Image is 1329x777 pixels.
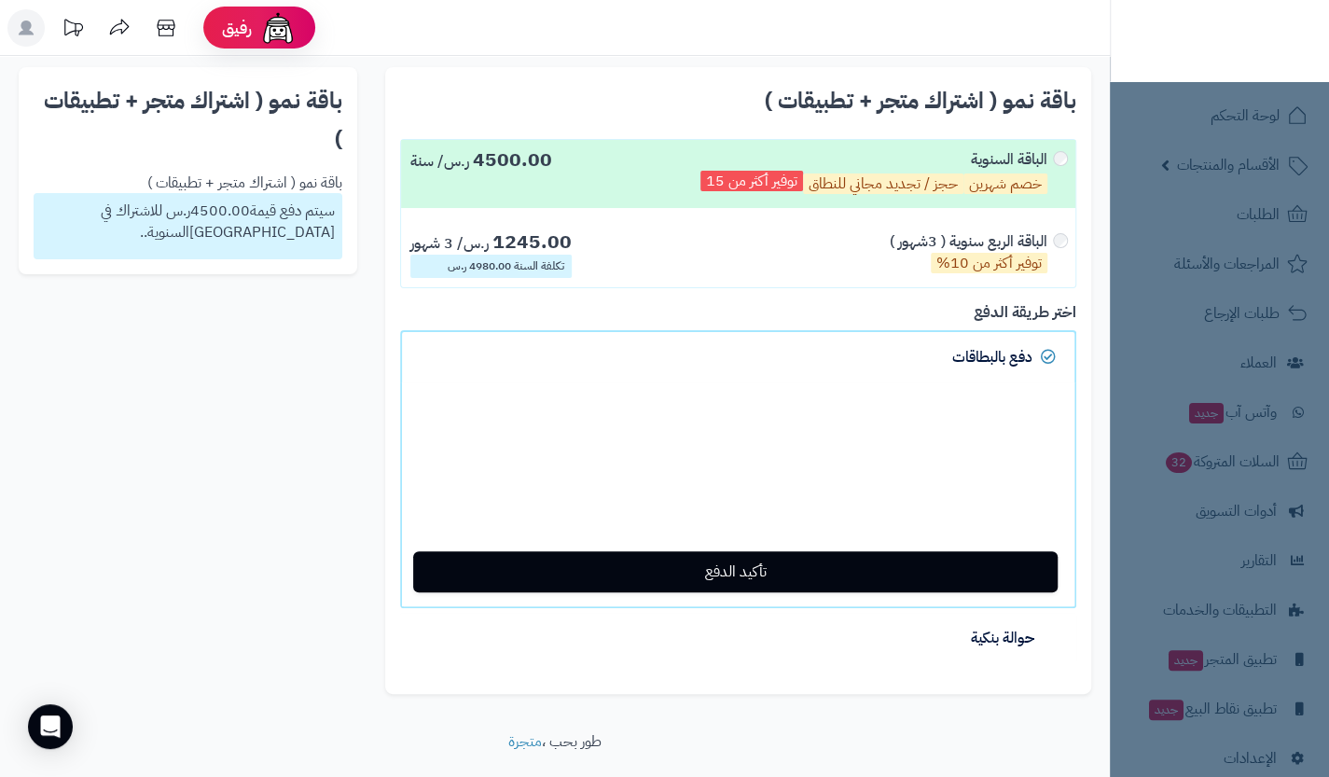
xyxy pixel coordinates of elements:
span: ر.س/ 3 شهور [410,232,489,255]
a: تحديثات المنصة [49,9,96,47]
span: 4500.00 [473,145,552,174]
span: حوالة بنكية [971,627,1034,649]
span: السنوية [147,221,189,243]
p: توفير أكثر من 15 [700,171,803,191]
div: Open Intercom Messenger [28,704,73,749]
h2: باقة نمو ( اشتراك متجر + تطبيقات ) [400,82,1076,120]
a: متجرة [508,730,542,753]
div: تكلفة السنة 4980.00 ر.س [410,255,572,278]
div: الباقة الربع سنوية ( 3شهور ) [890,231,1047,273]
iframe: Secure payment input [416,396,1060,536]
p: حجز / تجديد مجاني للنطاق [803,173,963,194]
span: 1245.00 [492,227,572,257]
div: الباقة السنوية [700,149,1047,199]
button: تأكيد الدفع [413,551,1058,592]
p: توفير أكثر من 10% [931,253,1047,273]
p: خصم شهرين [963,173,1047,194]
h2: باقة نمو ( اشتراك متجر + تطبيقات ) [34,82,342,159]
p: سيتم دفع قيمة ر.س للاشتراك في [GEOGRAPHIC_DATA] .. [41,201,335,243]
label: اختر طريقة الدفع [974,302,1076,324]
a: حوالة بنكية [400,613,1076,663]
span: رفيق [222,17,252,39]
div: باقة نمو ( اشتراك متجر + تطبيقات ) [34,173,342,194]
span: 4500.00 [190,200,250,222]
img: ai-face.png [259,9,297,47]
a: دفع بالبطاقات [400,330,1076,382]
span: ر.س/ سنة [410,150,469,173]
span: دفع بالبطاقات [952,346,1032,368]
